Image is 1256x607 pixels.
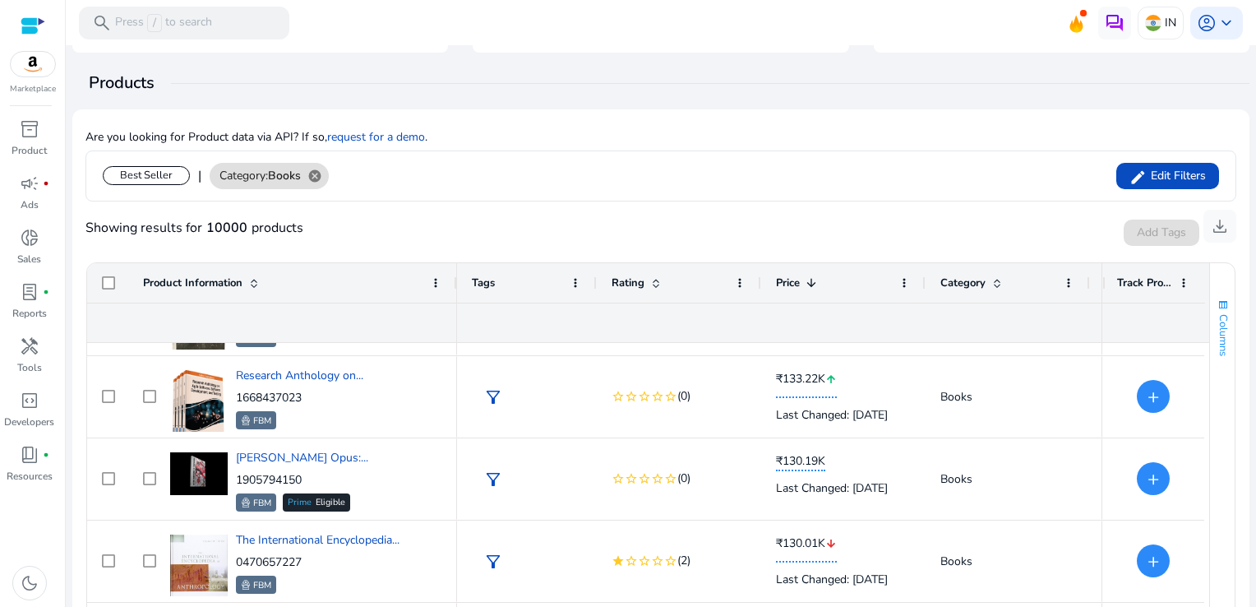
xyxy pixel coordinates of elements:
span: Category: [219,167,301,184]
mat-icon: star_border [664,390,677,403]
span: download [1210,216,1230,236]
span: Price [776,276,800,290]
span: filter_alt [483,552,503,572]
p: Ads [21,197,39,212]
span: Columns [1216,314,1231,356]
button: + [1137,544,1170,577]
img: in.svg [1145,15,1161,31]
mat-icon: star_border [664,472,677,485]
div: Eligible [283,493,350,512]
mat-icon: star_border [651,472,664,485]
div: Last Changed: [DATE] [776,563,911,596]
mat-icon: star_border [638,472,651,485]
mat-icon: star_border [651,390,664,403]
mat-icon: star_border [612,390,625,403]
p: Developers [4,415,54,429]
mat-icon: star_border [625,554,638,568]
span: ₹130.19K [776,453,825,470]
mat-icon: star_border [664,554,677,568]
span: account_circle [1197,13,1217,33]
span: book_4 [20,445,39,465]
span: fiber_manual_record [43,180,49,187]
p: FBM [253,577,271,594]
p: FBM [253,495,271,512]
p: Tools [17,360,42,375]
span: fiber_manual_record [43,289,49,295]
a: [PERSON_NAME] Opus:... [236,450,368,466]
mat-icon: arrow_downward [825,527,837,561]
div: Best Seller [103,166,190,185]
span: lab_profile [20,282,39,302]
a: request for a demo [327,129,425,145]
span: Books [940,471,972,487]
mat-icon: star [612,554,625,568]
button: Edit Filters [1116,163,1219,189]
mat-icon: star_border [651,554,664,568]
mat-icon: star_border [638,390,651,403]
button: download [1203,210,1236,243]
b: 10000 [202,218,252,238]
span: keyboard_arrow_down [1217,13,1236,33]
span: (0) [677,469,690,489]
p: 1905794150 [236,472,368,489]
span: ₹130.01K [776,535,825,552]
img: amazon.svg [11,52,55,76]
p: Resources [7,469,53,484]
div: Last Changed: [DATE] [776,398,911,432]
span: handyman [20,336,39,356]
p: 1668437023 [236,390,363,406]
div: Last Changed: [DATE] [776,471,911,505]
span: donut_small [20,228,39,248]
span: ₹133.22K [776,371,825,387]
a: The International Encyclopedia... [236,532,399,548]
span: filter_alt [483,387,503,407]
mat-icon: cancel [301,169,329,183]
p: Product [12,143,47,158]
span: fiber_manual_record [43,452,49,458]
p: Sales [17,252,41,266]
span: Prime [288,498,312,507]
span: Category [940,276,986,290]
span: (0) [677,387,690,406]
mat-icon: arrow_upward [825,363,837,396]
b: Books [268,168,301,183]
span: Product Information [143,276,242,290]
h4: Products [89,73,1249,93]
span: code_blocks [20,391,39,410]
mat-icon: star_border [612,472,625,485]
span: Rating [612,276,644,290]
p: IN [1165,8,1176,37]
span: Tags [472,276,495,290]
p: Press to search [115,14,212,32]
p: Are you looking for Product data via API? If so, . [85,128,427,146]
span: Edit Filters [1147,168,1206,184]
span: / [147,14,162,32]
span: Books [940,389,972,405]
mat-icon: star_border [638,554,651,568]
span: (2) [677,551,690,571]
span: Books [940,554,972,569]
p: Marketplace [10,83,56,95]
p: 0470657227 [236,554,399,571]
button: + [1137,380,1170,413]
mat-icon: star_border [625,472,638,485]
span: filter_alt [483,470,503,489]
div: | [198,166,201,186]
span: dark_mode [20,573,39,593]
button: + [1137,462,1170,495]
mat-icon: star_border [625,390,638,403]
span: Track Product [1117,276,1172,290]
mat-icon: edit [1129,164,1147,190]
a: Research Anthology on... [236,368,363,383]
span: campaign [20,174,39,193]
p: FBM [253,413,271,429]
span: inventory_2 [20,119,39,139]
span: search [92,13,112,33]
p: Reports [12,306,47,321]
div: Showing results for products [85,218,303,238]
